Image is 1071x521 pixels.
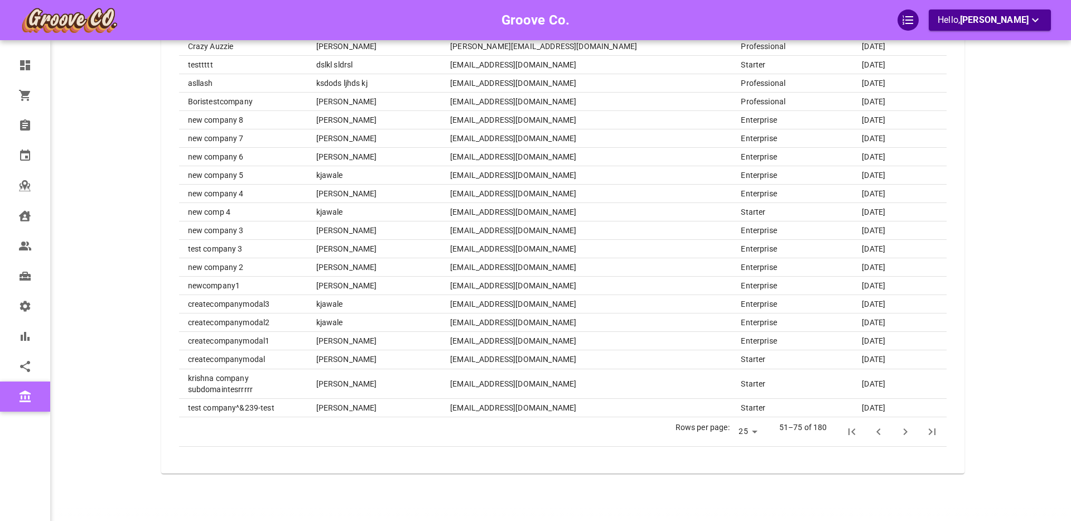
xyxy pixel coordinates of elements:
td: [EMAIL_ADDRESS][DOMAIN_NAME] [441,203,732,221]
td: [DATE] [853,350,946,369]
td: Enterprise [732,148,853,166]
h6: Groove Co. [501,9,570,31]
td: [DATE] [853,258,946,277]
td: [DATE] [853,240,946,258]
th: new company 8 [179,111,307,129]
td: [EMAIL_ADDRESS][DOMAIN_NAME] [441,185,732,203]
td: [EMAIL_ADDRESS][DOMAIN_NAME] [441,369,732,398]
th: new company 2 [179,258,307,277]
td: [PERSON_NAME] [307,37,442,56]
td: Enterprise [732,166,853,185]
td: [EMAIL_ADDRESS][DOMAIN_NAME] [441,398,732,417]
td: Enterprise [732,221,853,240]
td: Starter [732,398,853,417]
td: kjawale [307,313,442,332]
td: [DATE] [853,111,946,129]
td: [EMAIL_ADDRESS][DOMAIN_NAME] [441,277,732,295]
td: Starter [732,369,853,398]
td: [DATE] [853,203,946,221]
th: new company 7 [179,129,307,148]
td: Enterprise [732,295,853,313]
td: [DATE] [853,221,946,240]
td: [EMAIL_ADDRESS][DOMAIN_NAME] [441,111,732,129]
td: [PERSON_NAME] [307,221,442,240]
td: [EMAIL_ADDRESS][DOMAIN_NAME] [441,56,732,74]
td: [DATE] [853,185,946,203]
th: test company^&239-test [179,398,307,417]
td: [DATE] [853,148,946,166]
td: [EMAIL_ADDRESS][DOMAIN_NAME] [441,148,732,166]
th: testtttt [179,56,307,74]
td: Starter [732,56,853,74]
button: Previous Page [865,418,892,445]
td: kjawale [307,166,442,185]
td: [EMAIL_ADDRESS][DOMAIN_NAME] [441,258,732,277]
td: [EMAIL_ADDRESS][DOMAIN_NAME] [441,129,732,148]
th: test company 3 [179,240,307,258]
th: createcompanymodal1 [179,332,307,350]
td: [DATE] [853,313,946,332]
th: createcompanymodal [179,350,307,369]
th: createcompanymodal2 [179,313,307,332]
td: Professional [732,37,853,56]
td: [DATE] [853,369,946,398]
td: [PERSON_NAME] [307,398,442,417]
th: new company 6 [179,148,307,166]
p: 51–75 of 180 [779,422,827,433]
td: Enterprise [732,277,853,295]
td: [EMAIL_ADDRESS][DOMAIN_NAME] [441,295,732,313]
td: Professional [732,74,853,93]
td: [EMAIL_ADDRESS][DOMAIN_NAME] [441,93,732,111]
td: [DATE] [853,74,946,93]
img: company-logo [20,6,118,34]
td: Enterprise [732,313,853,332]
td: [EMAIL_ADDRESS][DOMAIN_NAME] [441,350,732,369]
button: Last Page [919,418,945,445]
td: [EMAIL_ADDRESS][DOMAIN_NAME] [441,313,732,332]
td: Starter [732,350,853,369]
td: Enterprise [732,185,853,203]
td: [DATE] [853,398,946,417]
td: [DATE] [853,295,946,313]
td: Enterprise [732,332,853,350]
button: Hello,[PERSON_NAME] [929,9,1051,31]
th: Boristestcompany [179,93,307,111]
th: createcompanymodal3 [179,295,307,313]
td: Enterprise [732,129,853,148]
td: [PERSON_NAME] [307,111,442,129]
th: krishna company subdomaintesrrrrr [179,369,307,398]
td: Starter [732,203,853,221]
p: Hello, [938,13,1042,27]
th: Crazy Auzzie [179,37,307,56]
td: [DATE] [853,166,946,185]
td: Enterprise [732,258,853,277]
th: new company 5 [179,166,307,185]
div: QuickStart Guide [898,9,919,31]
td: [DATE] [853,93,946,111]
th: new comp 4 [179,203,307,221]
td: [PERSON_NAME] [307,93,442,111]
span: [PERSON_NAME] [960,15,1029,25]
td: [PERSON_NAME] [307,148,442,166]
button: Next Page [892,418,919,445]
td: [EMAIL_ADDRESS][DOMAIN_NAME] [441,74,732,93]
td: kjawale [307,295,442,313]
td: [EMAIL_ADDRESS][DOMAIN_NAME] [441,221,732,240]
td: [DATE] [853,332,946,350]
td: [EMAIL_ADDRESS][DOMAIN_NAME] [441,332,732,350]
td: Professional [732,93,853,111]
th: new company 4 [179,185,307,203]
td: [PERSON_NAME] [307,258,442,277]
td: [PERSON_NAME] [307,185,442,203]
td: [DATE] [853,56,946,74]
td: [EMAIL_ADDRESS][DOMAIN_NAME] [441,166,732,185]
th: new company 3 [179,221,307,240]
select: Rows per page [734,423,761,440]
th: newcompany1 [179,277,307,295]
td: [DATE] [853,277,946,295]
td: [PERSON_NAME] [307,350,442,369]
th: asllash [179,74,307,93]
td: [PERSON_NAME] [307,240,442,258]
td: [PERSON_NAME] [307,369,442,398]
button: First Page [838,418,865,445]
